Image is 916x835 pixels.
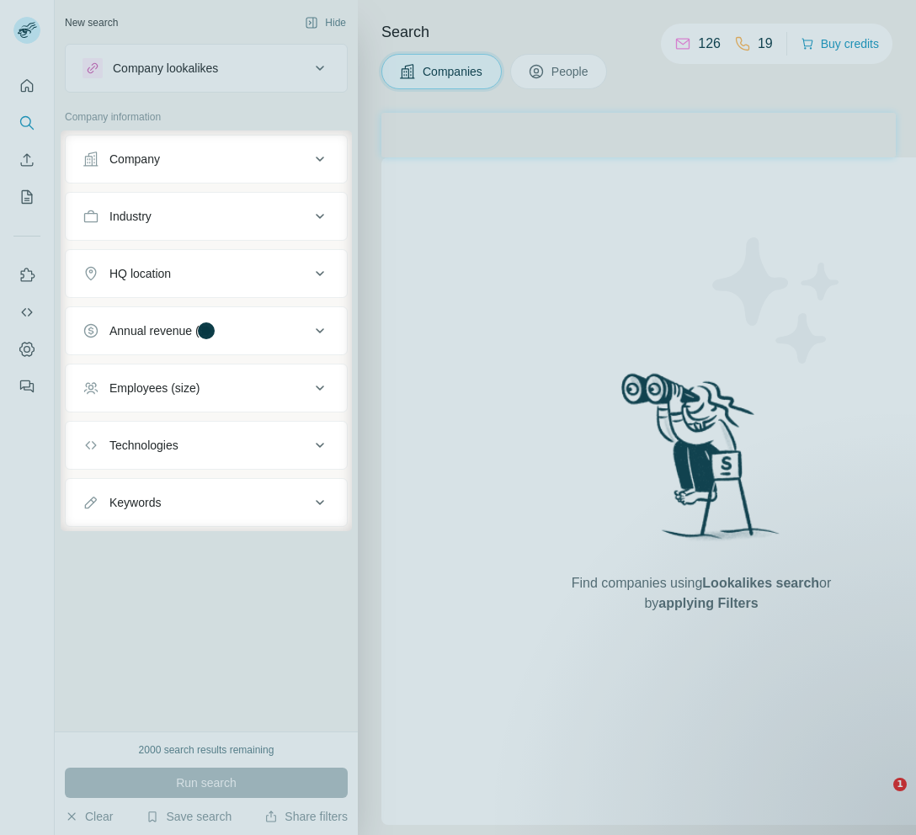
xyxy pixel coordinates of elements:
button: Keywords [66,482,347,523]
button: Annual revenue ($) [66,311,347,351]
div: Keywords [109,494,161,511]
button: Employees (size) [66,368,347,408]
div: Employees (size) [109,380,200,396]
div: HQ location [109,265,171,282]
button: Technologies [66,425,347,465]
button: Industry [66,196,347,237]
div: Annual revenue ($) [109,322,210,339]
div: Industry [109,208,152,225]
div: Company [109,151,160,168]
button: HQ location [66,253,347,294]
button: Company [66,139,347,179]
iframe: Tooltip [352,245,626,417]
div: Technologies [109,437,178,454]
